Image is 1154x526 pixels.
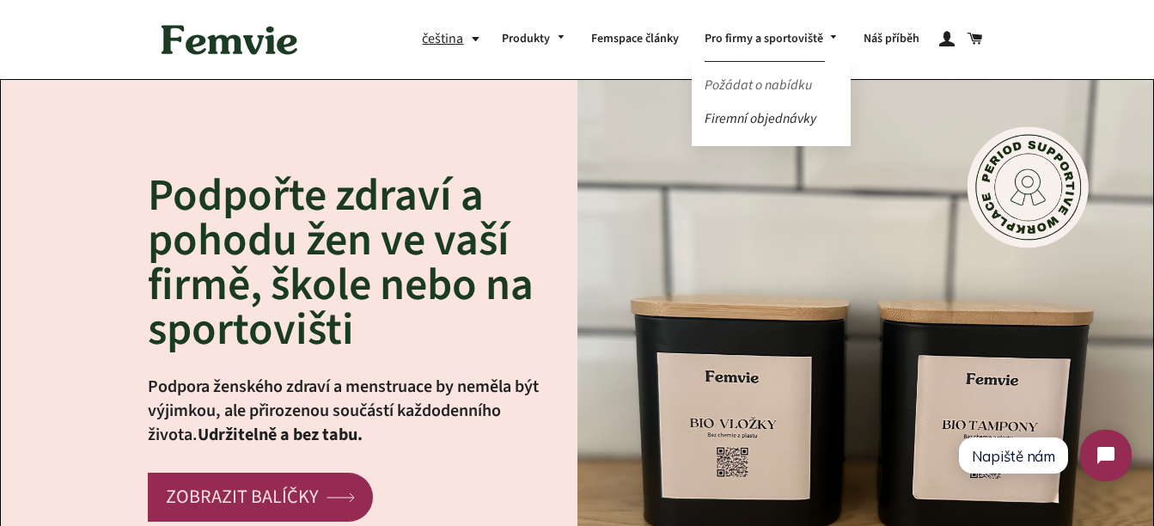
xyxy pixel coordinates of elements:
[198,423,363,447] strong: Udržitelně a bez tabu.
[943,415,1146,496] iframe: Tidio Chat
[148,473,373,522] a: ZOBRAZIT BALÍČKY
[692,70,852,101] a: Požádat o nabídku
[692,104,852,134] a: Firemní objednávky
[152,13,307,66] img: Femvie
[489,17,578,62] a: Produkty
[692,17,852,62] a: Pro firmy a sportoviště
[148,375,552,447] p: Podpora ženského zdraví a menstruace by neměla být výjimkou, ale přirozenou součástí každodenního...
[148,174,552,352] h2: Podpořte zdraví a pohodu žen ve vaší firmě, škole nebo na sportovišti
[422,28,489,51] button: čeština
[851,17,932,62] a: Náš příběh
[578,17,692,62] a: Femspace články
